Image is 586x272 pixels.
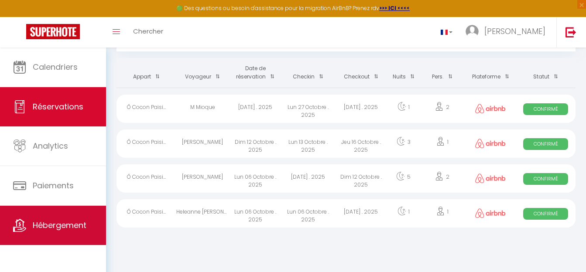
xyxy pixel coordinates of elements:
th: Sort by nights [387,58,420,88]
th: Sort by checkout [335,58,387,88]
th: Sort by channel [466,58,516,88]
th: Sort by people [419,58,465,88]
th: Sort by rentals [117,58,176,88]
img: logout [565,27,576,37]
th: Sort by checkin [282,58,335,88]
span: Chercher [133,27,163,36]
img: ... [466,25,479,38]
span: Calendriers [33,61,78,72]
th: Sort by guest [176,58,229,88]
th: Sort by booking date [229,58,282,88]
span: Analytics [33,140,68,151]
th: Sort by status [516,58,576,88]
span: Hébergement [33,220,86,231]
span: Paiements [33,180,74,191]
span: [PERSON_NAME] [484,26,545,37]
a: Chercher [127,17,170,48]
a: ... [PERSON_NAME] [459,17,556,48]
a: >>> ICI <<<< [379,4,410,12]
img: Super Booking [26,24,80,39]
span: Réservations [33,101,83,112]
